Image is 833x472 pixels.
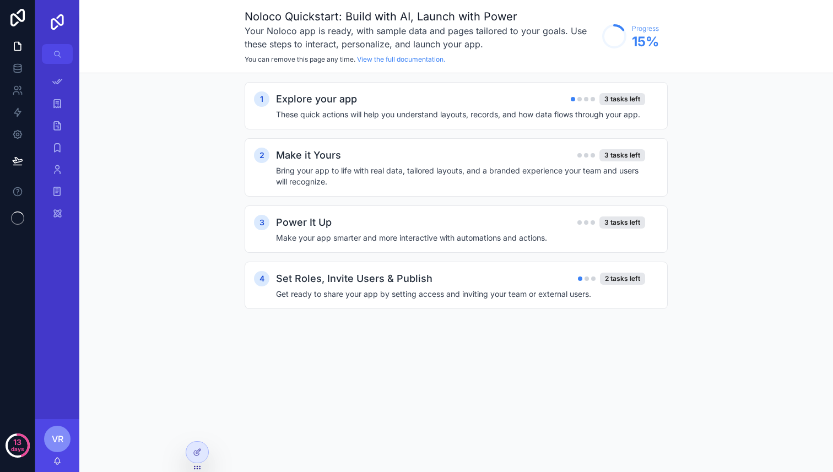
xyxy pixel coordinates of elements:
h1: Noloco Quickstart: Build with AI, Launch with Power [245,9,597,24]
div: 2 tasks left [600,273,645,285]
div: scrollable content [35,64,79,238]
div: 3 tasks left [599,149,645,161]
p: days [11,441,24,457]
div: 3 tasks left [599,93,645,105]
h4: Make your app smarter and more interactive with automations and actions. [276,232,645,243]
div: 3 [254,215,269,230]
div: 1 [254,91,269,107]
img: App logo [48,13,66,31]
h2: Explore your app [276,91,357,107]
span: VR [52,432,63,446]
h4: Bring your app to life with real data, tailored layouts, and a branded experience your team and u... [276,165,645,187]
h2: Set Roles, Invite Users & Publish [276,271,432,286]
a: View the full documentation. [357,55,445,63]
div: 4 [254,271,269,286]
div: 2 [254,148,269,163]
h2: Make it Yours [276,148,341,163]
p: 13 [13,437,21,448]
h3: Your Noloco app is ready, with sample data and pages tailored to your goals. Use these steps to i... [245,24,597,51]
h4: These quick actions will help you understand layouts, records, and how data flows through your app. [276,109,645,120]
h4: Get ready to share your app by setting access and inviting your team or external users. [276,289,645,300]
div: scrollable content [79,73,833,340]
h2: Power It Up [276,215,332,230]
div: 3 tasks left [599,216,645,229]
span: Progress [632,24,659,33]
span: You can remove this page any time. [245,55,355,63]
span: 15 % [632,33,659,51]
